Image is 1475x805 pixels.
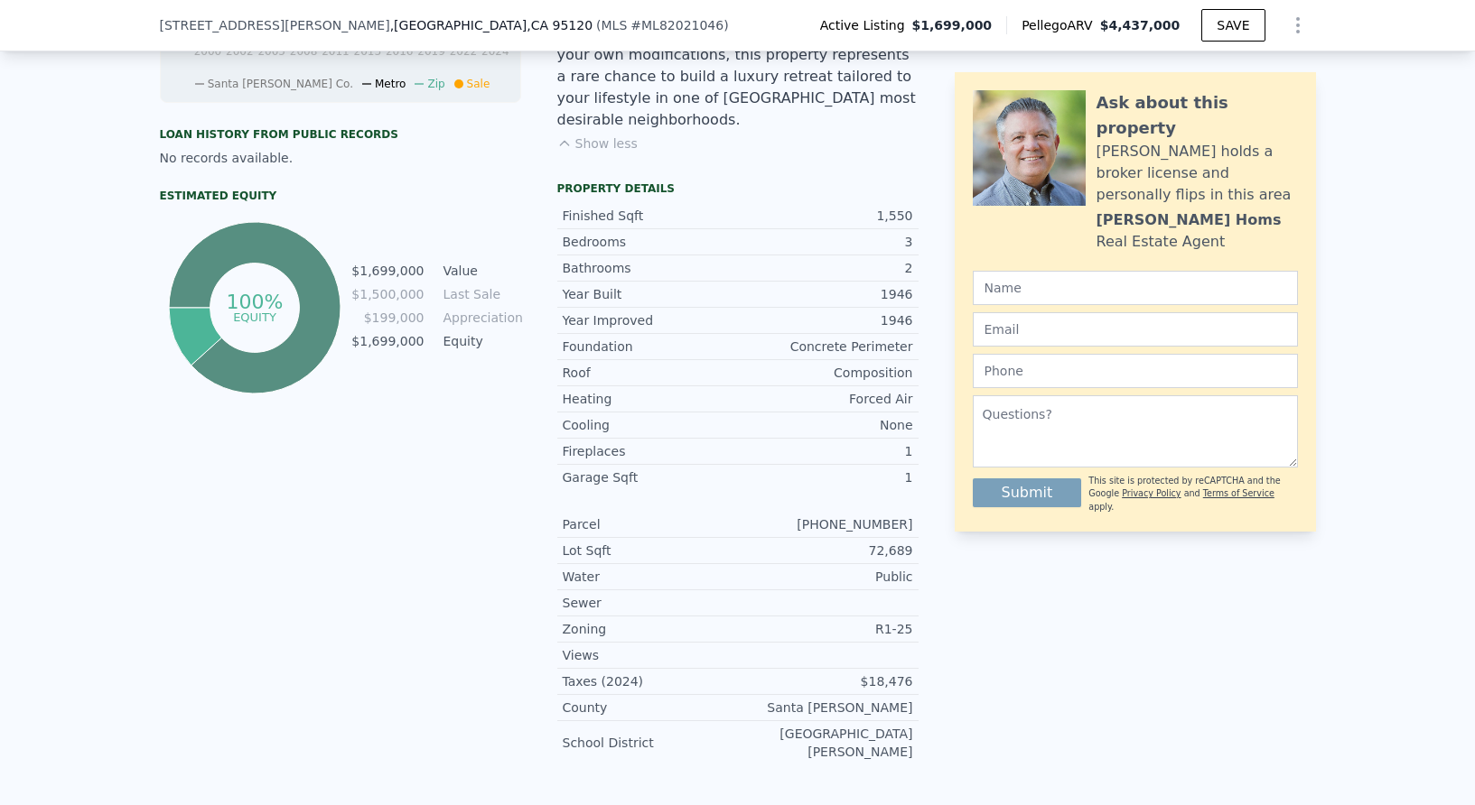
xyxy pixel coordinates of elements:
td: $1,500,000 [350,284,425,304]
div: [PERSON_NAME] Homs [1097,209,1282,231]
div: Foundation [563,338,738,356]
input: Name [973,271,1298,305]
div: 2 [738,259,913,277]
div: 1,550 [738,207,913,225]
tspan: 2016 [385,45,413,58]
span: Sale [467,78,490,90]
div: Public [738,568,913,586]
span: # ML82021046 [630,18,723,32]
div: Zoning [563,620,738,638]
tspan: 2022 [449,45,477,58]
div: None [738,416,913,434]
div: Loan history from public records [160,127,521,142]
span: $4,437,000 [1100,18,1181,32]
div: Real Estate Agent [1097,231,1226,253]
div: County [563,699,738,717]
div: Santa [PERSON_NAME] [738,699,913,717]
div: No records available. [160,149,521,167]
div: Garage Sqft [563,468,738,486]
div: Year Improved [563,311,738,329]
input: Email [973,312,1298,347]
button: SAVE [1201,9,1265,42]
div: 72,689 [738,541,913,560]
tspan: 2013 [353,45,381,58]
div: School District [563,734,738,752]
div: [PHONE_NUMBER] [738,515,913,533]
div: 3 [738,233,913,251]
div: Lot Sqft [563,541,738,560]
td: Value [440,261,521,281]
div: Concrete Perimeter [738,338,913,356]
span: MLS [602,18,628,32]
td: Last Sale [440,284,521,304]
div: Year Built [563,285,738,303]
div: Property details [557,181,919,196]
div: Bathrooms [563,259,738,277]
div: $18,476 [738,672,913,690]
tspan: 2011 [322,45,350,58]
a: Terms of Service [1203,488,1274,498]
tspan: 2008 [289,45,317,58]
div: 1946 [738,311,913,329]
td: $1,699,000 [350,261,425,281]
span: [STREET_ADDRESS][PERSON_NAME] [160,16,390,34]
button: Show Options [1280,7,1316,43]
div: Cooling [563,416,738,434]
tspan: 2005 [257,45,285,58]
td: Appreciation [440,308,521,328]
div: Forced Air [738,390,913,408]
span: $1,699,000 [912,16,993,34]
tspan: 2024 [481,45,509,58]
div: Sewer [563,594,738,612]
div: 1 [738,468,913,486]
div: Ask about this property [1097,90,1298,141]
div: Taxes (2024) [563,672,738,690]
span: , [GEOGRAPHIC_DATA] [390,16,593,34]
span: Active Listing [820,16,912,34]
div: ( ) [596,16,729,34]
tspan: 2002 [226,45,254,58]
div: Views [563,646,738,664]
button: Submit [973,478,1082,507]
span: Zip [427,78,444,90]
a: Privacy Policy [1122,488,1181,498]
div: [PERSON_NAME] holds a broker license and personally flips in this area [1097,141,1298,206]
div: Water [563,568,738,586]
div: Bedrooms [563,233,738,251]
div: Fireplaces [563,442,738,460]
button: Show less [557,134,638,153]
div: 1946 [738,285,913,303]
span: , CA 95120 [527,18,593,32]
input: Phone [973,354,1298,388]
div: Heating [563,390,738,408]
tspan: 100% [227,291,284,313]
div: This site is protected by reCAPTCHA and the Google and apply. [1088,475,1297,514]
div: R1-25 [738,620,913,638]
td: Equity [440,331,521,351]
span: Metro [375,78,406,90]
div: [GEOGRAPHIC_DATA][PERSON_NAME] [738,725,913,761]
div: Roof [563,364,738,382]
tspan: 2000 [193,45,221,58]
span: Pellego ARV [1022,16,1100,34]
div: Parcel [563,515,738,533]
div: Composition [738,364,913,382]
span: Santa [PERSON_NAME] Co. [208,78,353,90]
div: Finished Sqft [563,207,738,225]
tspan: equity [234,310,277,323]
td: $1,699,000 [350,331,425,351]
tspan: 2019 [417,45,445,58]
td: $199,000 [350,308,425,328]
div: Estimated Equity [160,189,521,203]
div: 1 [738,442,913,460]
